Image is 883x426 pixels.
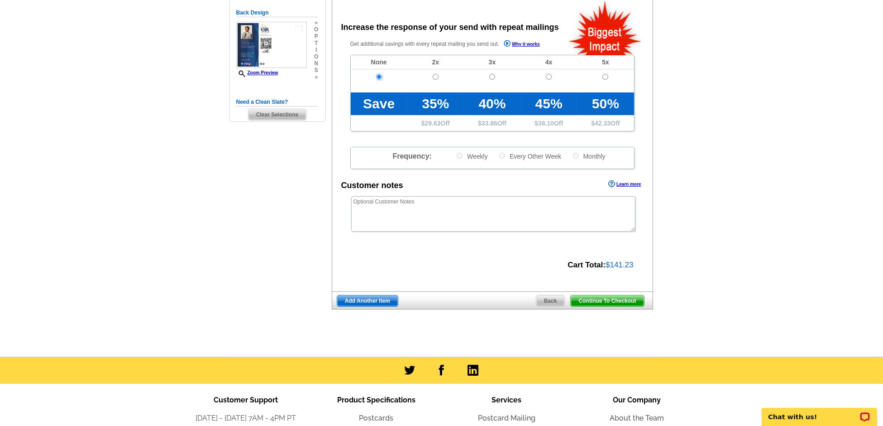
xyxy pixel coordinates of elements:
h5: Back Design [236,9,319,17]
td: $ Off [520,115,577,131]
td: 50% [577,92,634,115]
span: s [314,67,318,74]
td: 3x [464,55,520,69]
a: Back [536,295,565,307]
td: $ Off [407,115,464,131]
a: Learn more [608,180,641,188]
td: Save [351,92,407,115]
span: n [314,60,318,67]
span: Product Specifications [337,396,415,404]
span: Frequency: [392,152,431,160]
span: t [314,40,318,47]
iframe: LiveChat chat widget [756,397,883,426]
li: [DATE] - [DATE] 7AM - 4PM PT [181,413,311,424]
span: o [314,26,318,33]
a: Zoom Preview [236,70,278,75]
span: p [314,33,318,40]
input: Monthly [573,153,579,159]
span: Our Company [613,396,661,404]
span: 38.10 [538,120,554,127]
span: 42.33 [595,120,611,127]
span: Continue To Checkout [571,295,644,306]
a: Postcard Mailing [478,414,535,422]
input: Every Other Week [499,153,505,159]
p: Get additional savings with every repeat mailing you send out. [350,39,559,49]
td: $ Off [577,115,634,131]
span: » [314,74,318,81]
td: 35% [407,92,464,115]
span: 33.86 [482,120,497,127]
span: Clear Selections [248,109,306,120]
input: Weekly [457,153,463,159]
span: i [314,47,318,53]
a: Add Another Item [337,295,398,307]
td: 40% [464,92,520,115]
a: Why it works [504,40,540,49]
td: 5x [577,55,634,69]
span: » [314,19,318,26]
img: small-thumb.jpg [236,22,307,68]
label: Monthly [572,152,606,160]
span: Back [536,295,565,306]
a: About the Team [610,414,664,422]
span: Services [492,396,522,404]
a: Postcards [359,414,394,422]
span: Add Another Item [337,295,398,306]
label: Every Other Week [498,152,561,160]
span: 29.63 [425,120,441,127]
td: 2x [407,55,464,69]
td: None [351,55,407,69]
td: $ Off [464,115,520,131]
td: 45% [520,92,577,115]
span: o [314,53,318,60]
div: Increase the response of your send with repeat mailings [341,21,559,34]
label: Weekly [456,152,488,160]
td: 4x [520,55,577,69]
span: Customer Support [214,396,278,404]
div: Customer notes [341,179,403,192]
span: $141.23 [606,261,633,269]
h5: Need a Clean Slate? [236,98,319,106]
strong: Cart Total: [568,261,606,269]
